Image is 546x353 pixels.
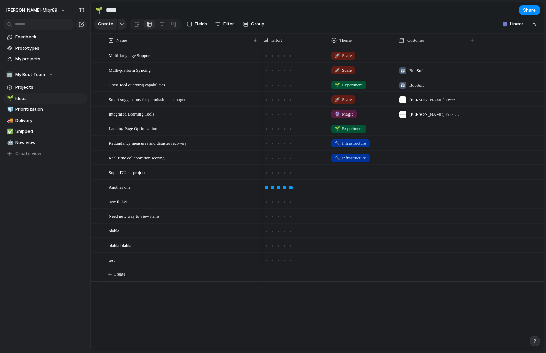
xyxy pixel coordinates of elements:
[6,117,13,124] button: 🚚
[335,155,366,161] span: Infrastructure
[109,241,131,249] span: blabla blabla
[15,95,84,102] span: Ideas
[519,5,540,15] button: Share
[335,97,340,102] span: 🚀
[109,139,187,147] span: Redundancy measures and disaster recovery
[335,67,352,74] span: Scale
[109,95,193,103] span: Smart suggestions for permissions management
[510,21,523,28] span: Linear
[409,96,461,103] span: [PERSON_NAME] Enterprise
[3,138,87,148] a: 🤖New view
[7,117,12,124] div: 🚚
[94,19,117,30] button: Create
[95,5,103,15] div: 🌱
[335,126,340,131] span: 🌱
[335,82,363,88] span: Experiment
[335,111,353,118] span: Magic
[7,128,12,136] div: ✅
[15,117,84,124] span: Delivery
[6,7,57,14] span: [PERSON_NAME]-miqr89
[109,197,127,205] span: new ticket
[109,110,154,118] span: Integrated Learning Tools
[94,5,105,16] button: 🌱
[109,66,151,74] span: Multi-platform Syncing
[15,45,84,52] span: Prototypes
[335,82,340,87] span: 🌱
[212,19,237,30] button: Filter
[3,54,87,64] a: My projects
[3,43,87,53] a: Prototypes
[3,70,87,80] button: 🏢My Best Team
[335,52,352,59] span: Scale
[3,148,87,159] button: Create view
[3,5,69,16] button: [PERSON_NAME]-miqr89
[271,37,282,44] span: Effort
[109,51,151,59] span: Multi-language Support
[109,256,115,264] span: test
[409,111,461,118] span: [PERSON_NAME] Enterprise
[335,155,340,160] span: 🔨
[195,21,207,28] span: Fields
[335,68,340,73] span: 🚀
[335,141,340,146] span: 🔨
[240,19,268,30] button: Group
[409,82,424,89] span: BobSoft
[335,140,366,147] span: Infrastructure
[109,227,119,234] span: blabla
[109,212,160,220] span: Need new way to view items
[3,126,87,137] a: ✅Shipped
[335,96,352,103] span: Scale
[523,7,536,14] span: Share
[3,104,87,114] a: 🧊Prioritization
[223,21,234,28] span: Filter
[6,95,13,102] button: 🌱
[98,21,113,28] span: Create
[15,84,84,91] span: Projects
[15,128,84,135] span: Shipped
[114,271,125,278] span: Create
[335,125,363,132] span: Experiment
[109,183,131,191] span: Another one
[251,21,264,28] span: Group
[500,19,526,29] button: Linear
[116,37,127,44] span: Name
[339,37,352,44] span: Theme
[3,32,87,42] a: Feedback
[15,139,84,146] span: New view
[109,81,165,88] span: Cross-tool querying capabilities
[3,116,87,126] a: 🚚Delivery
[15,150,41,157] span: Create view
[407,37,425,44] span: Customer
[15,56,84,63] span: My projects
[109,154,165,161] span: Real-time collaboration scoring
[409,67,424,74] span: BobSoft
[335,111,340,117] span: 🔮
[6,139,13,146] button: 🤖
[3,82,87,92] a: Projects
[6,71,13,78] div: 🏢
[3,93,87,104] a: 🌱Ideas
[7,106,12,113] div: 🧊
[15,71,45,78] span: My Best Team
[7,94,12,102] div: 🌱
[109,124,157,132] span: Landing Page Optimization
[15,106,84,113] span: Prioritization
[6,128,13,135] button: ✅
[15,34,84,40] span: Feedback
[6,106,13,113] button: 🧊
[7,139,12,146] div: 🤖
[335,53,340,58] span: 🚀
[184,19,210,30] button: Fields
[109,168,145,176] span: Super DUper project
